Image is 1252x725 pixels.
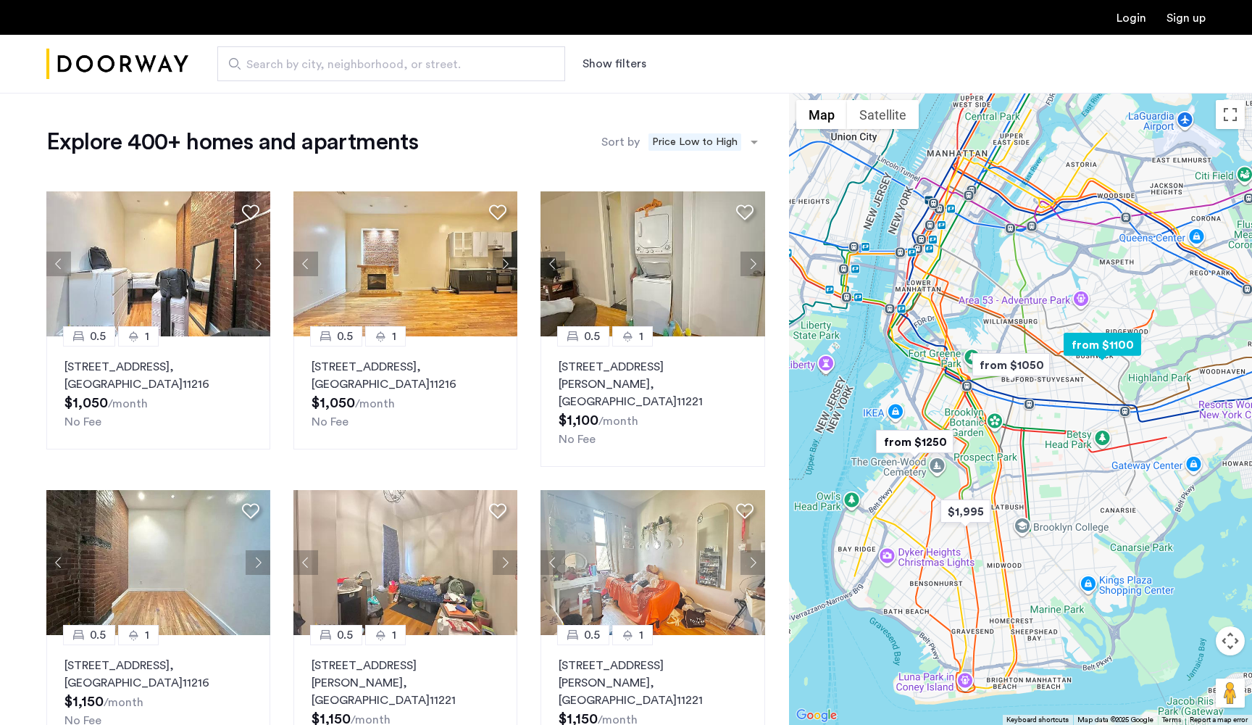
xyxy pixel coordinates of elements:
[541,336,764,467] a: 0.51[STREET_ADDRESS][PERSON_NAME], [GEOGRAPHIC_DATA]11221No Fee
[293,191,518,336] img: 2016_638592645481740821.jpeg
[598,415,638,427] sub: /month
[870,426,959,458] div: from $1250
[639,328,643,345] span: 1
[355,398,395,410] sub: /month
[967,349,1056,381] div: from $1050
[246,550,270,575] button: Next apartment
[293,252,318,276] button: Previous apartment
[392,328,396,345] span: 1
[584,626,600,644] span: 0.5
[847,100,919,129] button: Show satellite imagery
[601,133,640,151] label: Sort by
[337,328,353,345] span: 0.5
[583,55,646,72] button: Show or hide filters
[46,252,71,276] button: Previous apartment
[246,56,525,73] span: Search by city, neighborhood, or street.
[90,626,106,644] span: 0.5
[541,550,565,575] button: Previous apartment
[1077,716,1153,724] span: Map data ©2025 Google
[1006,715,1069,725] button: Keyboard shortcuts
[493,550,517,575] button: Next apartment
[1190,715,1248,725] a: Report a map error
[46,550,71,575] button: Previous apartment
[293,490,518,635] img: 2014_638568420038614322.jpeg
[312,396,355,410] span: $1,050
[145,626,149,644] span: 1
[1167,12,1206,24] a: Registration
[740,252,765,276] button: Next apartment
[559,358,746,410] p: [STREET_ADDRESS][PERSON_NAME] 11221
[392,626,396,644] span: 1
[64,358,252,393] p: [STREET_ADDRESS] 11216
[559,657,746,709] p: [STREET_ADDRESS][PERSON_NAME] 11221
[1162,715,1181,725] a: Terms (opens in new tab)
[541,490,765,635] img: 2014_638568420038759984.jpeg
[935,495,996,528] div: $1,995
[46,128,418,157] h1: Explore 400+ homes and apartments
[312,416,349,428] span: No Fee
[312,657,499,709] p: [STREET_ADDRESS][PERSON_NAME] 11221
[1216,679,1245,708] button: Drag Pegman onto the map to open Street View
[64,416,101,428] span: No Fee
[796,100,847,129] button: Show street map
[293,336,517,449] a: 0.51[STREET_ADDRESS], [GEOGRAPHIC_DATA]11216No Fee
[648,133,741,151] span: Price Low to High
[1117,12,1146,24] a: Login
[64,695,104,709] span: $1,150
[639,626,643,644] span: 1
[1162,667,1209,710] iframe: chat widget
[584,328,600,345] span: 0.5
[643,129,765,155] ng-select: sort-apartment
[293,550,318,575] button: Previous apartment
[312,358,499,393] p: [STREET_ADDRESS] 11216
[559,413,598,428] span: $1,100
[740,550,765,575] button: Next apartment
[559,434,596,445] span: No Fee
[90,328,106,345] span: 0.5
[46,490,271,635] img: 2016_638592645481785452.jpeg
[337,626,353,644] span: 0.5
[1216,100,1245,129] button: Toggle fullscreen view
[46,37,188,91] a: Cazamio Logo
[793,706,840,725] a: Open this area in Google Maps (opens a new window)
[493,252,517,276] button: Next apartment
[246,252,270,276] button: Next apartment
[64,396,108,410] span: $1,050
[145,328,149,345] span: 1
[1058,328,1147,361] div: from $1100
[1216,626,1245,655] button: Map camera controls
[46,191,271,336] img: 2016_638592645481784459.jpeg
[108,398,148,410] sub: /month
[104,697,143,708] sub: /month
[46,336,270,449] a: 0.51[STREET_ADDRESS], [GEOGRAPHIC_DATA]11216No Fee
[64,657,252,692] p: [STREET_ADDRESS] 11216
[793,706,840,725] img: Google
[541,252,565,276] button: Previous apartment
[46,37,188,91] img: logo
[541,191,765,336] img: 2014_638568420038634371.jpeg
[217,46,565,81] input: Apartment Search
